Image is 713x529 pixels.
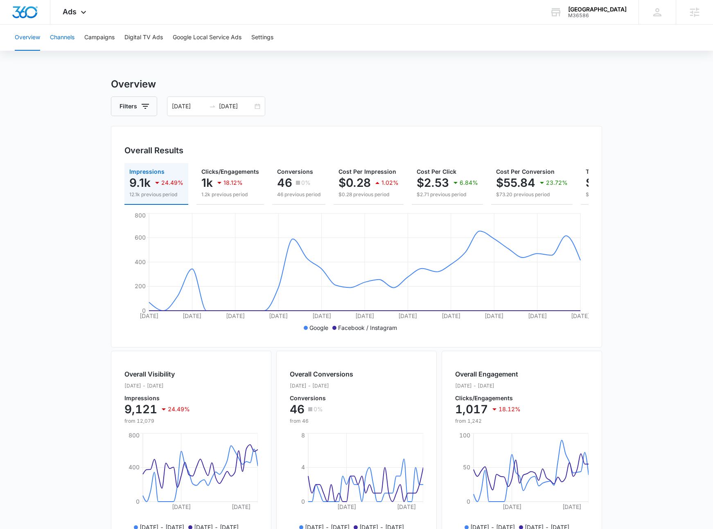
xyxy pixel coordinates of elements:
span: Conversions [277,168,313,175]
p: 46 previous period [277,191,320,198]
tspan: 400 [135,258,146,265]
p: from 46 [290,417,353,425]
tspan: [DATE] [355,312,374,319]
tspan: [DATE] [485,312,503,319]
p: $3,367.10 previous period [586,191,676,198]
span: Cost Per Impression [338,168,396,175]
p: Conversions [290,395,353,401]
tspan: 800 [129,432,140,439]
p: $2.71 previous period [417,191,478,198]
div: account name [568,6,627,13]
button: Digital TV Ads [124,25,163,51]
button: Filters [111,96,157,116]
tspan: 800 [135,212,146,219]
button: Campaigns [84,25,115,51]
p: $0.28 [338,176,371,189]
div: account id [568,13,627,18]
p: from 1,242 [455,417,521,425]
h2: Overall Conversions [290,369,353,379]
tspan: 400 [129,464,140,471]
p: 1.02% [381,180,399,186]
span: Cost Per Conversion [496,168,555,175]
input: Start date [172,102,206,111]
tspan: [DATE] [571,312,590,319]
tspan: [DATE] [562,503,581,510]
button: Google Local Service Ads [173,25,241,51]
span: Total Spend [586,168,619,175]
p: $73.20 previous period [496,191,568,198]
tspan: 8 [301,432,305,439]
button: Settings [251,25,273,51]
p: 46 [290,403,305,416]
tspan: [DATE] [337,503,356,510]
tspan: [DATE] [397,503,416,510]
tspan: [DATE] [503,503,521,510]
p: [DATE] - [DATE] [290,382,353,390]
span: swap-right [209,103,216,110]
p: Facebook / Instagram [338,323,397,332]
input: End date [219,102,253,111]
p: $55.84 [496,176,535,189]
tspan: 4 [301,464,305,471]
p: 18.12% [223,180,243,186]
p: 0% [301,180,311,186]
tspan: [DATE] [398,312,417,319]
button: Channels [50,25,74,51]
tspan: [DATE] [140,312,158,319]
p: 9.1k [129,176,151,189]
h2: Overall Visibility [124,369,190,379]
span: Clicks/Engagements [201,168,259,175]
tspan: [DATE] [312,312,331,319]
p: Clicks/Engagements [455,395,521,401]
p: [DATE] - [DATE] [455,382,521,390]
span: Impressions [129,168,165,175]
tspan: [DATE] [226,312,245,319]
tspan: 0 [136,498,140,505]
tspan: [DATE] [183,312,201,319]
tspan: [DATE] [269,312,288,319]
p: $0.28 previous period [338,191,399,198]
span: Cost Per Click [417,168,456,175]
p: 1,017 [455,403,488,416]
p: $2,568.40 [586,176,644,189]
p: 1k [201,176,213,189]
tspan: [DATE] [232,503,250,510]
p: [DATE] - [DATE] [124,382,190,390]
tspan: 0 [301,498,305,505]
span: Ads [63,7,77,16]
p: 9,121 [124,403,157,416]
p: 6.84% [460,180,478,186]
p: Google [309,323,328,332]
tspan: 0 [142,307,146,314]
p: 0% [314,406,323,412]
p: 24.49% [161,180,183,186]
p: Impressions [124,395,190,401]
p: $2.53 [417,176,449,189]
p: from 12,079 [124,417,190,425]
tspan: 600 [135,234,146,241]
p: 24.49% [168,406,190,412]
p: 23.72% [546,180,568,186]
tspan: 200 [135,282,146,289]
tspan: 100 [459,432,470,439]
h3: Overall Results [124,144,183,157]
tspan: [DATE] [172,503,191,510]
p: 18.12% [499,406,521,412]
tspan: 0 [467,498,470,505]
h2: Overall Engagement [455,369,521,379]
tspan: [DATE] [528,312,547,319]
button: Overview [15,25,40,51]
span: to [209,103,216,110]
tspan: 50 [463,464,470,471]
p: 1.2k previous period [201,191,259,198]
p: 12.1k previous period [129,191,183,198]
tspan: [DATE] [442,312,460,319]
h3: Overview [111,77,602,92]
p: 46 [277,176,292,189]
